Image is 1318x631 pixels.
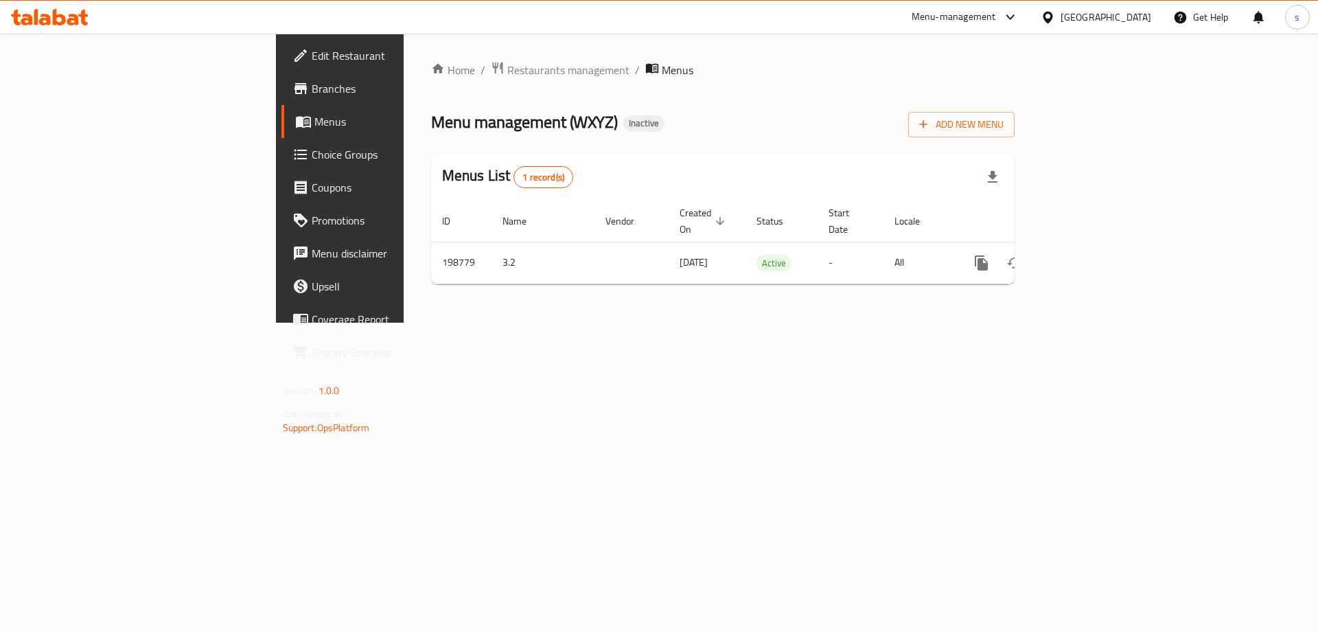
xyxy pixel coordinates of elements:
[680,253,708,271] span: [DATE]
[431,61,1015,79] nav: breadcrumb
[431,106,618,137] span: Menu management ( WXYZ )
[908,112,1015,137] button: Add New Menu
[829,205,867,238] span: Start Date
[314,113,485,130] span: Menus
[894,213,938,229] span: Locale
[756,255,791,271] span: Active
[965,246,998,279] button: more
[431,200,1108,284] table: enhanced table
[1061,10,1151,25] div: [GEOGRAPHIC_DATA]
[281,138,496,171] a: Choice Groups
[502,213,544,229] span: Name
[312,278,485,295] span: Upsell
[281,171,496,204] a: Coupons
[623,115,664,132] div: Inactive
[635,62,640,78] li: /
[954,200,1108,242] th: Actions
[281,336,496,369] a: Grocery Checklist
[283,405,346,423] span: Get support on:
[312,245,485,262] span: Menu disclaimer
[281,303,496,336] a: Coverage Report
[919,116,1004,133] span: Add New Menu
[998,246,1031,279] button: Change Status
[492,242,594,284] td: 3.2
[312,212,485,229] span: Promotions
[442,165,573,188] h2: Menus List
[312,47,485,64] span: Edit Restaurant
[312,311,485,328] span: Coverage Report
[818,242,883,284] td: -
[976,161,1009,194] div: Export file
[912,9,996,25] div: Menu-management
[507,62,629,78] span: Restaurants management
[513,166,573,188] div: Total records count
[312,344,485,360] span: Grocery Checklist
[281,39,496,72] a: Edit Restaurant
[605,213,652,229] span: Vendor
[283,419,370,437] a: Support.OpsPlatform
[491,61,629,79] a: Restaurants management
[623,117,664,129] span: Inactive
[312,179,485,196] span: Coupons
[312,80,485,97] span: Branches
[281,204,496,237] a: Promotions
[281,105,496,138] a: Menus
[312,146,485,163] span: Choice Groups
[756,213,801,229] span: Status
[514,171,573,184] span: 1 record(s)
[281,270,496,303] a: Upsell
[442,213,468,229] span: ID
[883,242,954,284] td: All
[319,382,340,400] span: 1.0.0
[680,205,729,238] span: Created On
[662,62,693,78] span: Menus
[281,237,496,270] a: Menu disclaimer
[281,72,496,105] a: Branches
[1295,10,1299,25] span: s
[283,382,316,400] span: Version:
